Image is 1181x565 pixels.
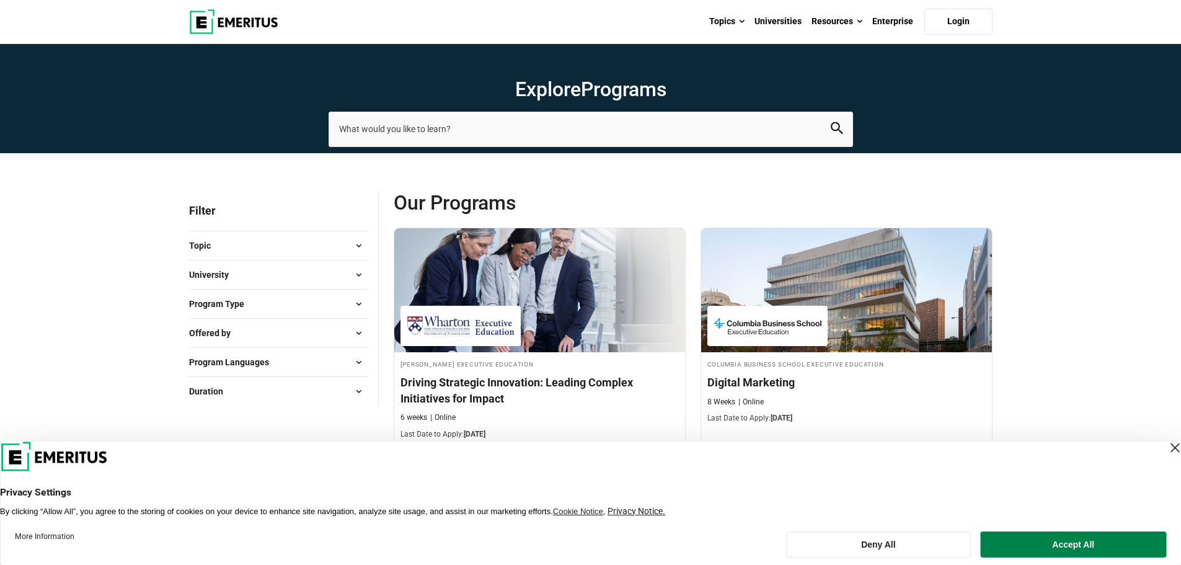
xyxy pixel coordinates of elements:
p: Online [738,397,764,407]
span: Our Programs [394,190,693,215]
span: Program Languages [189,355,279,369]
button: Duration [189,382,368,401]
button: search [831,122,843,136]
p: Online [430,412,456,423]
span: [DATE] [771,414,792,422]
button: University [189,265,368,284]
button: Program Languages [189,353,368,371]
button: Offered by [189,324,368,342]
button: Topic [189,236,368,255]
h4: Driving Strategic Innovation: Leading Complex Initiatives for Impact [400,375,679,406]
h4: Columbia Business School Executive Education [707,358,986,369]
span: University [189,268,239,282]
h4: [PERSON_NAME] Executive Education [400,358,679,369]
p: Last Date to Apply: [400,429,679,440]
h4: Digital Marketing [707,375,986,390]
span: Programs [581,78,666,101]
img: Digital Marketing | Online Digital Marketing Course [701,228,992,352]
button: Program Type [189,295,368,313]
a: Login [924,9,993,35]
p: 6 weeks [400,412,427,423]
span: Topic [189,239,221,252]
h1: Explore [329,77,853,102]
p: Last Date to Apply: [707,413,986,424]
img: Driving Strategic Innovation: Leading Complex Initiatives for Impact | Online Digital Transformat... [394,228,685,352]
a: Digital Transformation Course by Wharton Executive Education - September 10, 2025 Wharton Executi... [394,228,685,446]
a: Digital Marketing Course by Columbia Business School Executive Education - September 11, 2025 Col... [701,228,992,430]
span: Program Type [189,297,254,311]
span: Offered by [189,326,241,340]
img: Wharton Executive Education [407,312,515,340]
input: search-page [329,112,853,146]
span: Duration [189,385,233,398]
a: search [831,125,843,137]
p: 8 Weeks [707,397,735,407]
p: Filter [189,190,368,231]
span: [DATE] [464,430,485,438]
img: Columbia Business School Executive Education [714,312,821,340]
